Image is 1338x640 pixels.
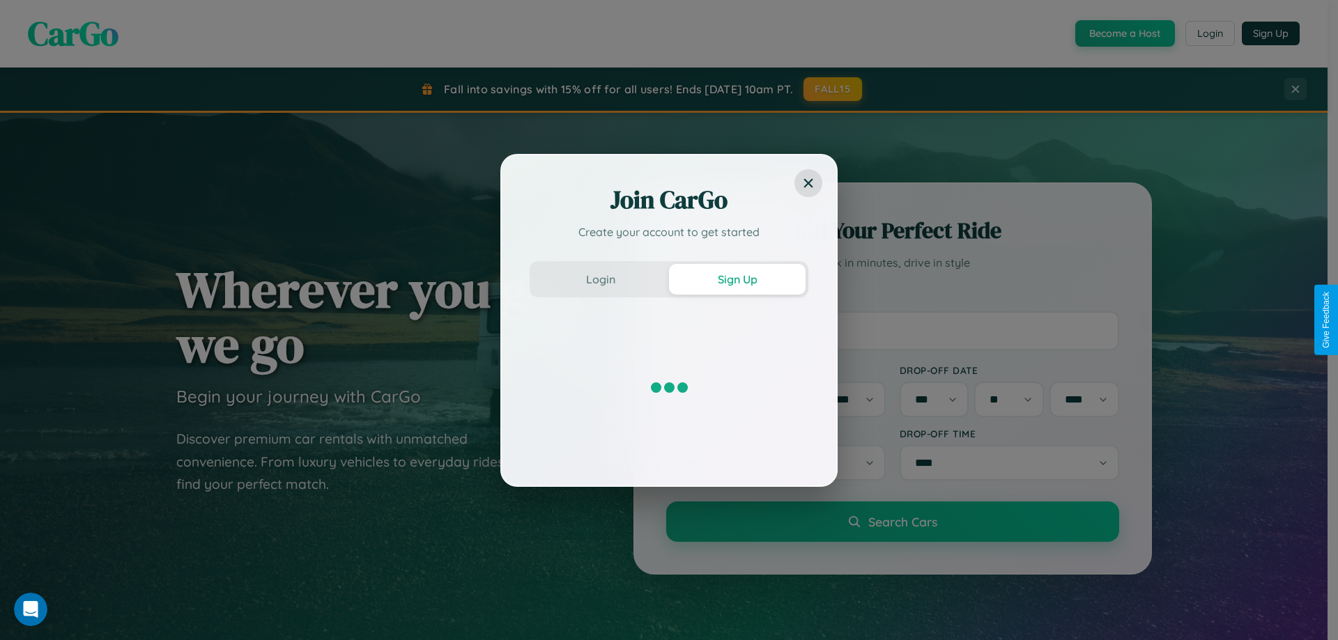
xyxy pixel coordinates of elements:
iframe: Intercom live chat [14,593,47,626]
p: Create your account to get started [530,224,808,240]
div: Give Feedback [1321,292,1331,348]
button: Sign Up [669,264,806,295]
h2: Join CarGo [530,183,808,217]
button: Login [532,264,669,295]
